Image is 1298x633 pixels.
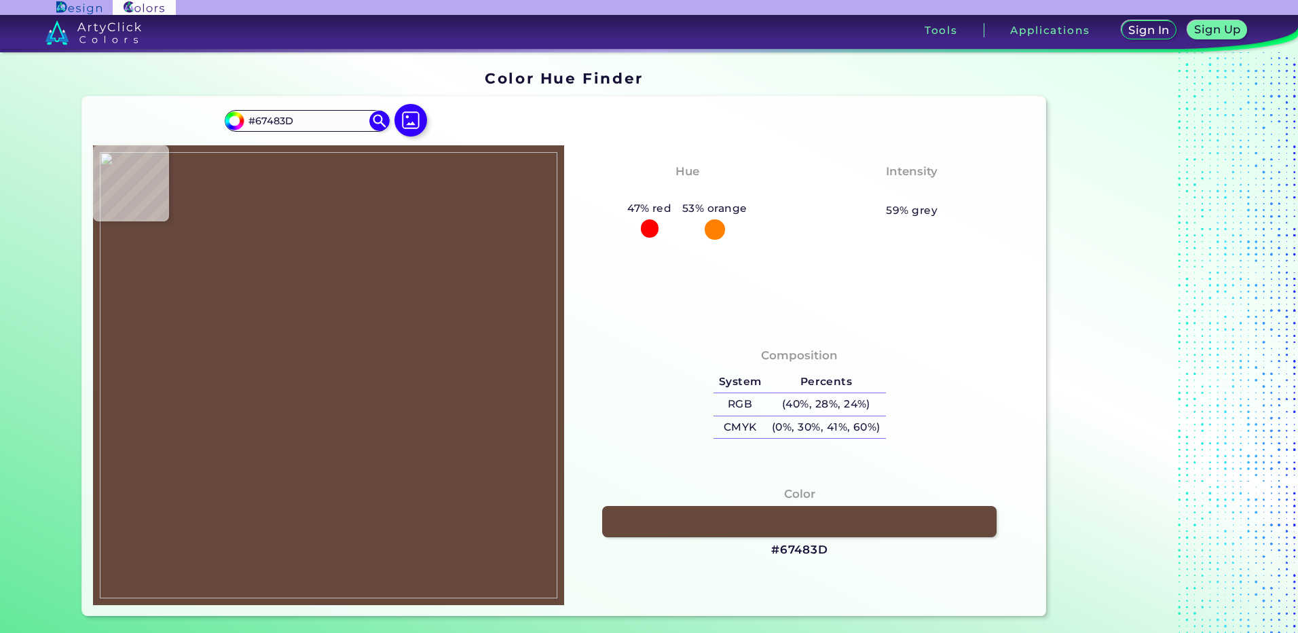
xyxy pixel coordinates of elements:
h3: Applications [1010,25,1090,35]
img: logo_artyclick_colors_white.svg [45,20,141,45]
h3: Pastel [887,183,938,200]
h3: #67483D [771,542,828,558]
img: icon picture [394,104,427,137]
h5: CMYK [713,416,766,439]
img: icon search [369,111,390,131]
h5: Sign Up [1194,24,1241,35]
h1: Color Hue Finder [485,68,643,88]
h5: Sign In [1128,24,1170,36]
h3: Red-Orange [644,183,731,200]
h5: 59% grey [886,202,938,219]
h4: Hue [675,162,699,181]
h5: RGB [713,393,766,416]
h4: Composition [761,346,838,365]
h3: Tools [925,25,958,35]
h4: Intensity [886,162,938,181]
h5: System [713,371,766,393]
h5: (40%, 28%, 24%) [766,393,885,416]
img: 11fb182b-f578-4170-874a-bbe882255569 [100,152,557,598]
h4: Color [784,484,815,504]
a: Sign In [1121,20,1176,39]
a: Sign Up [1187,20,1248,39]
input: type color.. [244,112,370,130]
img: ArtyClick Design logo [56,1,102,14]
h5: (0%, 30%, 41%, 60%) [766,416,885,439]
h5: 47% red [622,200,677,217]
h5: Percents [766,371,885,393]
h5: 53% orange [677,200,752,217]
